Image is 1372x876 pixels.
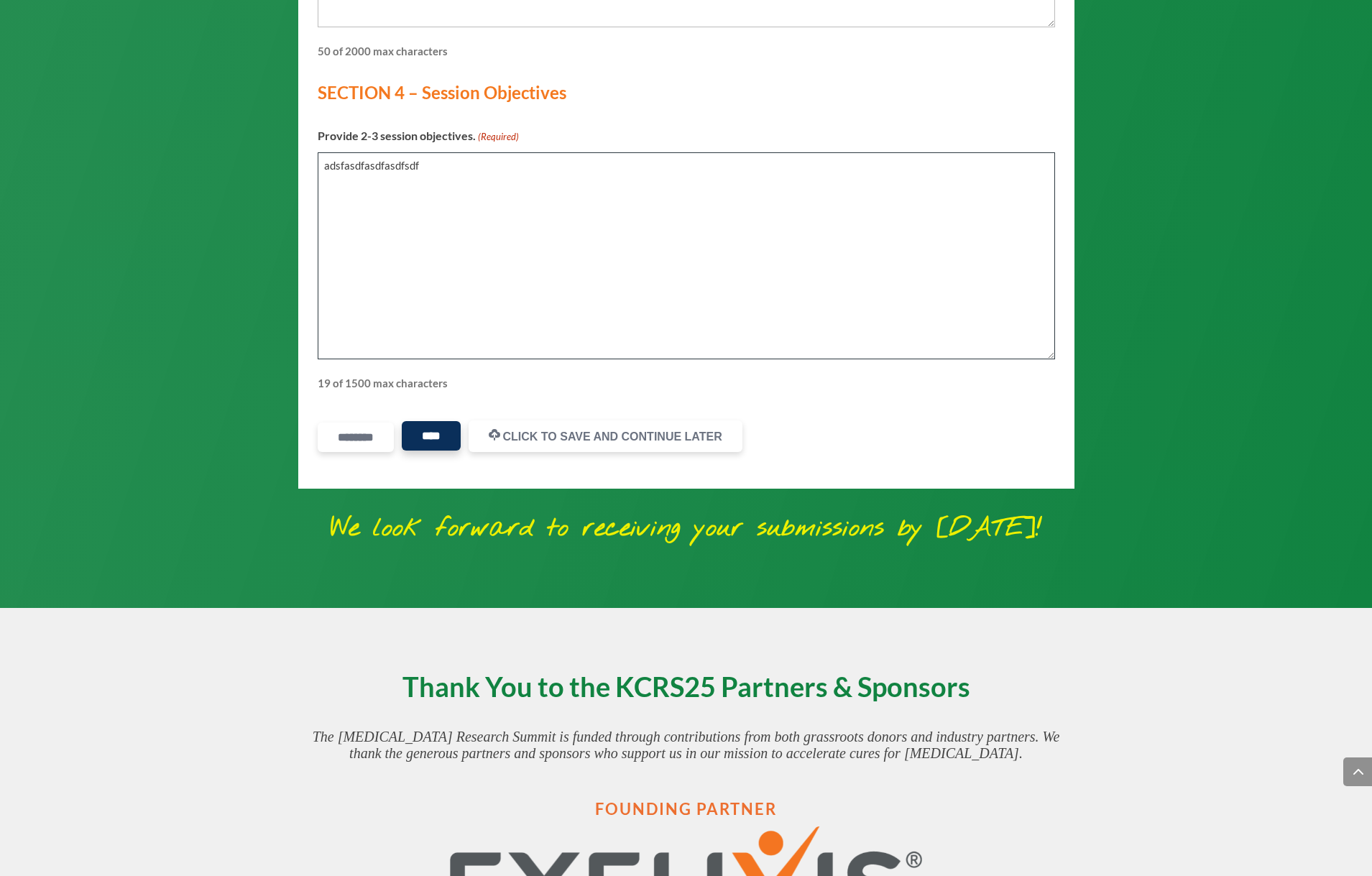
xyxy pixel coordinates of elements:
div: 50 of 2000 max characters [318,32,1055,73]
p: The [MEDICAL_DATA] Research Summit is funded through contributions from both grassroots donors an... [298,729,1074,763]
p: We look forward to receiving your submissions by [DATE]! [137,508,1235,550]
span: (Required) [476,127,519,147]
button: Click to Save and Continue Later [469,420,742,452]
div: 19 of 1500 max characters [318,364,1055,405]
strong: Founding Partner [595,799,777,819]
h3: SECTION 4 – Session Objectives [318,84,1044,109]
label: Provide 2-3 session objectives. [318,126,519,147]
strong: Thank You to the KCRS25 Partners & Sponsors [402,670,970,703]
